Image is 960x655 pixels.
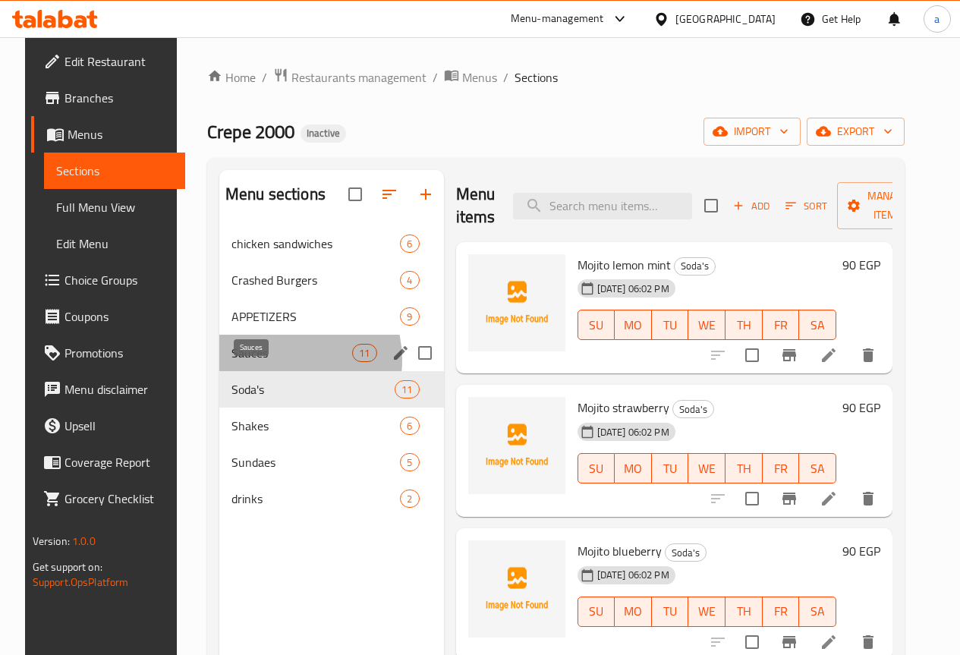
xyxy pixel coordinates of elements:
h6: 90 EGP [842,254,880,276]
span: 9 [401,310,418,324]
h6: 90 EGP [842,397,880,418]
button: Manage items [837,182,939,229]
span: TU [658,458,683,480]
span: Soda's [673,401,713,418]
span: TU [658,314,683,336]
span: Shakes [231,417,401,435]
span: Version: [33,531,70,551]
div: Sundaes5 [219,444,444,480]
button: SU [578,597,615,627]
span: Select section [695,190,727,222]
span: Soda's [666,544,706,562]
span: FR [769,314,794,336]
span: Mojito blueberry [578,540,662,562]
span: Add item [727,194,776,218]
span: 11 [353,346,376,361]
button: SA [799,597,836,627]
button: edit [389,342,412,364]
span: [DATE] 06:02 PM [591,282,675,296]
a: Upsell [31,408,185,444]
span: Add [731,197,772,215]
span: Branches [65,89,173,107]
span: Soda's [231,380,395,398]
a: Grocery Checklist [31,480,185,517]
span: Sort [785,197,827,215]
div: Crashed Burgers4 [219,262,444,298]
h6: 90 EGP [842,540,880,562]
span: Choice Groups [65,271,173,289]
span: Sauces [231,344,352,362]
div: Inactive [301,124,346,143]
span: APPETIZERS [231,307,401,326]
a: Branches [31,80,185,116]
a: Menu disclaimer [31,371,185,408]
span: drinks [231,490,401,508]
div: items [400,235,419,253]
div: Sauces11edit [219,335,444,371]
span: TU [658,600,683,622]
span: SU [584,458,609,480]
a: Edit menu item [820,346,838,364]
span: Coverage Report [65,453,173,471]
span: Edit Menu [56,235,173,253]
li: / [433,68,438,87]
div: Soda's [674,257,716,276]
span: Menus [68,125,173,143]
span: MO [621,314,646,336]
a: Choice Groups [31,262,185,298]
span: 2 [401,492,418,506]
a: Full Menu View [44,189,185,225]
img: Mojito strawberry [468,397,565,494]
a: Support.OpsPlatform [33,572,129,592]
div: Crashed Burgers [231,271,401,289]
div: items [400,307,419,326]
span: chicken sandwiches [231,235,401,253]
a: Edit menu item [820,633,838,651]
div: Soda's [672,400,714,418]
a: Edit Menu [44,225,185,262]
button: WE [688,597,726,627]
span: Soda's [675,257,715,275]
div: items [395,380,419,398]
div: APPETIZERS9 [219,298,444,335]
button: TU [652,310,689,340]
span: SA [805,458,830,480]
img: Mojito lemon mint [468,254,565,351]
span: SU [584,600,609,622]
button: SA [799,310,836,340]
a: Sections [44,153,185,189]
button: MO [615,310,652,340]
span: 5 [401,455,418,470]
span: Sundaes [231,453,401,471]
button: SU [578,453,615,483]
div: Soda's [665,543,707,562]
span: FR [769,600,794,622]
span: [DATE] 06:02 PM [591,425,675,439]
button: import [703,118,801,146]
div: items [352,344,376,362]
span: Coupons [65,307,173,326]
h2: Menu items [456,183,496,228]
img: Mojito blueberry [468,540,565,638]
button: Add section [408,176,444,213]
span: Full Menu View [56,198,173,216]
div: chicken sandwiches6 [219,225,444,262]
span: Get support on: [33,557,102,577]
span: Mojito strawberry [578,396,669,419]
span: TH [732,600,757,622]
span: WE [694,600,719,622]
button: WE [688,453,726,483]
a: Coupons [31,298,185,335]
span: Sections [56,162,173,180]
div: items [400,417,419,435]
button: Add [727,194,776,218]
button: TH [726,597,763,627]
button: delete [850,337,886,373]
div: Soda's11 [219,371,444,408]
span: Manage items [849,187,927,225]
span: Grocery Checklist [65,490,173,508]
span: Menus [462,68,497,87]
span: Sections [515,68,558,87]
span: Inactive [301,127,346,140]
